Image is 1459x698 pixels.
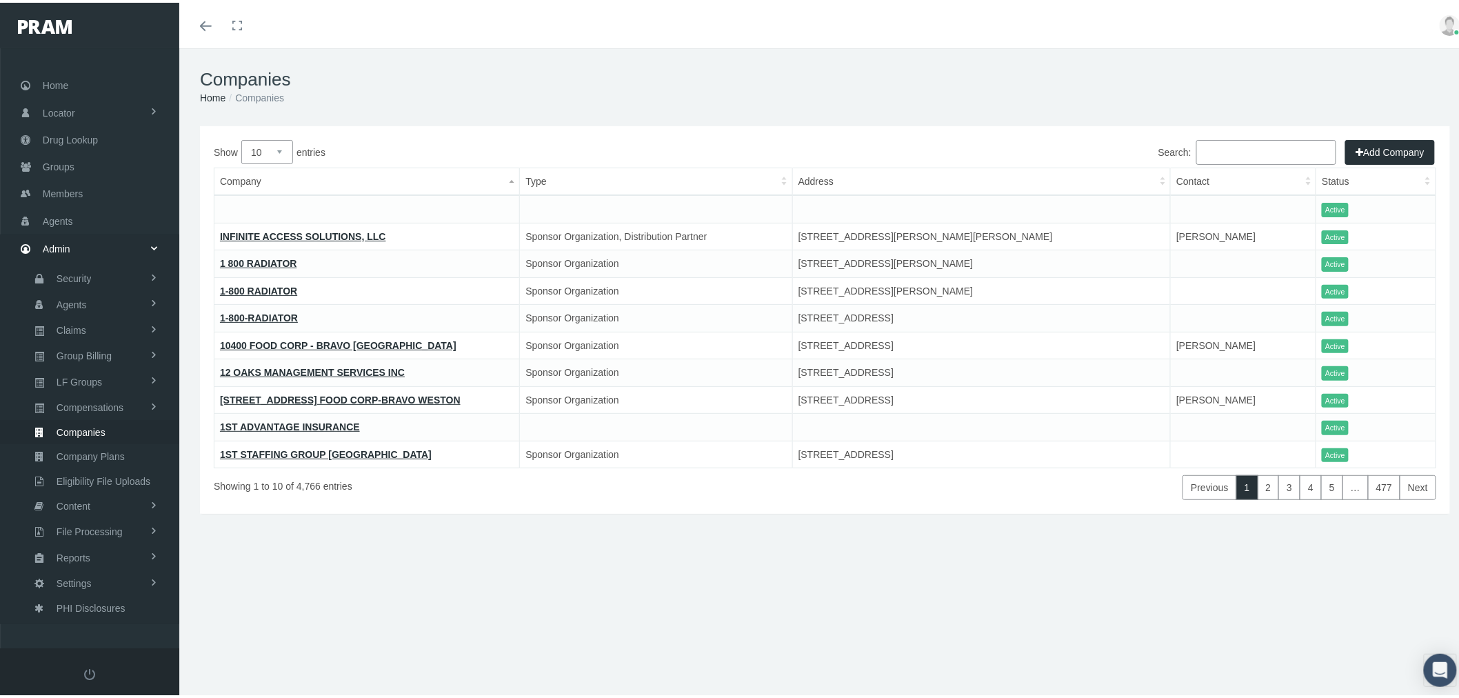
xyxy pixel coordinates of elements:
span: Eligibility File Uploads [57,467,150,490]
span: Active [1322,282,1349,297]
span: Groups [43,151,74,177]
td: Sponsor Organization [520,248,792,275]
div: Open Intercom Messenger [1424,651,1457,684]
span: Security [57,264,92,288]
span: Active [1322,200,1349,215]
td: [STREET_ADDRESS] [792,438,1171,466]
span: Reports [57,544,90,567]
td: Sponsor Organization, Distribution Partner [520,220,792,248]
li: Companies [225,88,284,103]
td: [STREET_ADDRESS] [792,329,1171,357]
span: Drug Lookup [43,124,98,150]
td: [STREET_ADDRESS][PERSON_NAME][PERSON_NAME] [792,220,1171,248]
td: [STREET_ADDRESS] [792,302,1171,330]
span: Agents [43,206,73,232]
img: PRAM_20_x_78.png [18,17,72,31]
td: [STREET_ADDRESS] [792,383,1171,411]
label: Search: [1158,137,1336,162]
label: Show entries [214,137,825,161]
span: Active [1322,309,1349,323]
h1: Companies [200,66,1450,88]
span: Members [43,178,83,204]
a: 1 [1236,472,1258,497]
span: Locator [43,97,75,123]
td: [STREET_ADDRESS][PERSON_NAME] [792,275,1171,302]
a: 4 [1300,472,1322,497]
td: Sponsor Organization [520,329,792,357]
span: Settings [57,569,92,592]
td: [PERSON_NAME] [1171,220,1316,248]
th: Status: activate to sort column ascending [1316,166,1436,193]
th: Contact: activate to sort column ascending [1171,166,1316,193]
td: [PERSON_NAME] [1171,383,1316,411]
a: INFINITE ACCESS SOLUTIONS, LLC [220,228,386,239]
td: Sponsor Organization [520,357,792,384]
th: Type: activate to sort column ascending [520,166,792,193]
span: Active [1322,391,1349,406]
td: Sponsor Organization [520,438,792,466]
span: Active [1322,418,1349,432]
td: Sponsor Organization [520,275,792,302]
a: Home [200,90,225,101]
button: Add Company [1345,137,1435,162]
span: Active [1322,337,1349,351]
span: Agents [57,290,87,314]
th: Company: activate to sort column descending [214,166,520,193]
a: 10400 FOOD CORP - BRAVO [GEOGRAPHIC_DATA] [220,337,456,348]
span: Content [57,492,90,515]
a: … [1342,472,1369,497]
span: File Processing [57,517,123,541]
a: 1 800 RADIATOR [220,255,297,266]
span: LF Groups [57,368,102,391]
a: 2 [1258,472,1280,497]
span: Companies [57,418,105,441]
span: Company Plans [57,442,125,466]
td: [PERSON_NAME] [1171,329,1316,357]
a: 1-800 RADIATOR [220,283,297,294]
a: 1ST STAFFING GROUP [GEOGRAPHIC_DATA] [220,446,432,457]
a: 1ST ADVANTAGE INSURANCE [220,419,360,430]
a: 477 [1368,472,1400,497]
span: Claims [57,316,86,339]
a: [STREET_ADDRESS] FOOD CORP-BRAVO WESTON [220,392,461,403]
input: Search: [1196,137,1336,162]
a: 1-800-RADIATOR [220,310,298,321]
a: 12 OAKS MANAGEMENT SERVICES INC [220,364,405,375]
span: Active [1322,446,1349,460]
a: Previous [1183,472,1236,497]
span: Home [43,70,68,96]
td: [STREET_ADDRESS] [792,357,1171,384]
a: 3 [1278,472,1300,497]
span: Active [1322,255,1349,269]
select: Showentries [241,137,293,161]
a: Next [1400,472,1436,497]
td: Sponsor Organization [520,302,792,330]
td: Sponsor Organization [520,383,792,411]
td: [STREET_ADDRESS][PERSON_NAME] [792,248,1171,275]
span: Active [1322,228,1349,242]
span: Compensations [57,393,123,417]
span: Active [1322,363,1349,378]
span: PHI Disclosures [57,594,125,617]
span: Group Billing [57,341,112,365]
a: 5 [1321,472,1343,497]
th: Address: activate to sort column ascending [792,166,1171,193]
span: Admin [43,233,70,259]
